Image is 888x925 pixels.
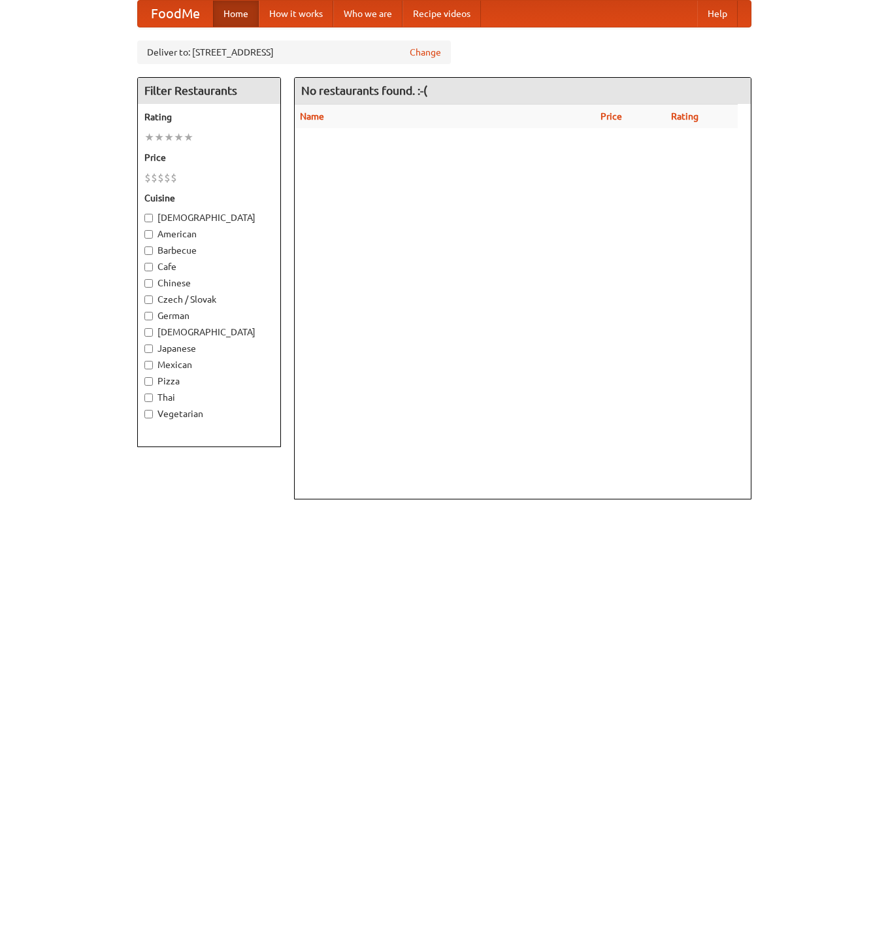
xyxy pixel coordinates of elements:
[157,171,164,185] li: $
[144,227,274,241] label: American
[301,84,427,97] ng-pluralize: No restaurants found. :-(
[144,358,274,371] label: Mexican
[164,130,174,144] li: ★
[333,1,403,27] a: Who we are
[144,391,274,404] label: Thai
[144,192,274,205] h5: Cuisine
[144,342,274,355] label: Japanese
[144,410,153,418] input: Vegetarian
[403,1,481,27] a: Recipe videos
[144,244,274,257] label: Barbecue
[144,211,274,224] label: [DEMOGRAPHIC_DATA]
[144,328,153,337] input: [DEMOGRAPHIC_DATA]
[144,214,153,222] input: [DEMOGRAPHIC_DATA]
[144,151,274,164] h5: Price
[144,407,274,420] label: Vegetarian
[697,1,738,27] a: Help
[174,130,184,144] li: ★
[144,263,153,271] input: Cafe
[164,171,171,185] li: $
[138,78,280,104] h4: Filter Restaurants
[144,277,274,290] label: Chinese
[144,295,153,304] input: Czech / Slovak
[144,246,153,255] input: Barbecue
[151,171,157,185] li: $
[144,375,274,388] label: Pizza
[171,171,177,185] li: $
[600,111,622,122] a: Price
[144,130,154,144] li: ★
[410,46,441,59] a: Change
[144,361,153,369] input: Mexican
[213,1,259,27] a: Home
[137,41,451,64] div: Deliver to: [STREET_ADDRESS]
[144,230,153,239] input: American
[144,260,274,273] label: Cafe
[144,326,274,339] label: [DEMOGRAPHIC_DATA]
[144,110,274,124] h5: Rating
[144,293,274,306] label: Czech / Slovak
[671,111,699,122] a: Rating
[144,345,153,353] input: Japanese
[144,309,274,322] label: German
[144,394,153,402] input: Thai
[154,130,164,144] li: ★
[184,130,193,144] li: ★
[138,1,213,27] a: FoodMe
[259,1,333,27] a: How it works
[300,111,324,122] a: Name
[144,312,153,320] input: German
[144,377,153,386] input: Pizza
[144,279,153,288] input: Chinese
[144,171,151,185] li: $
